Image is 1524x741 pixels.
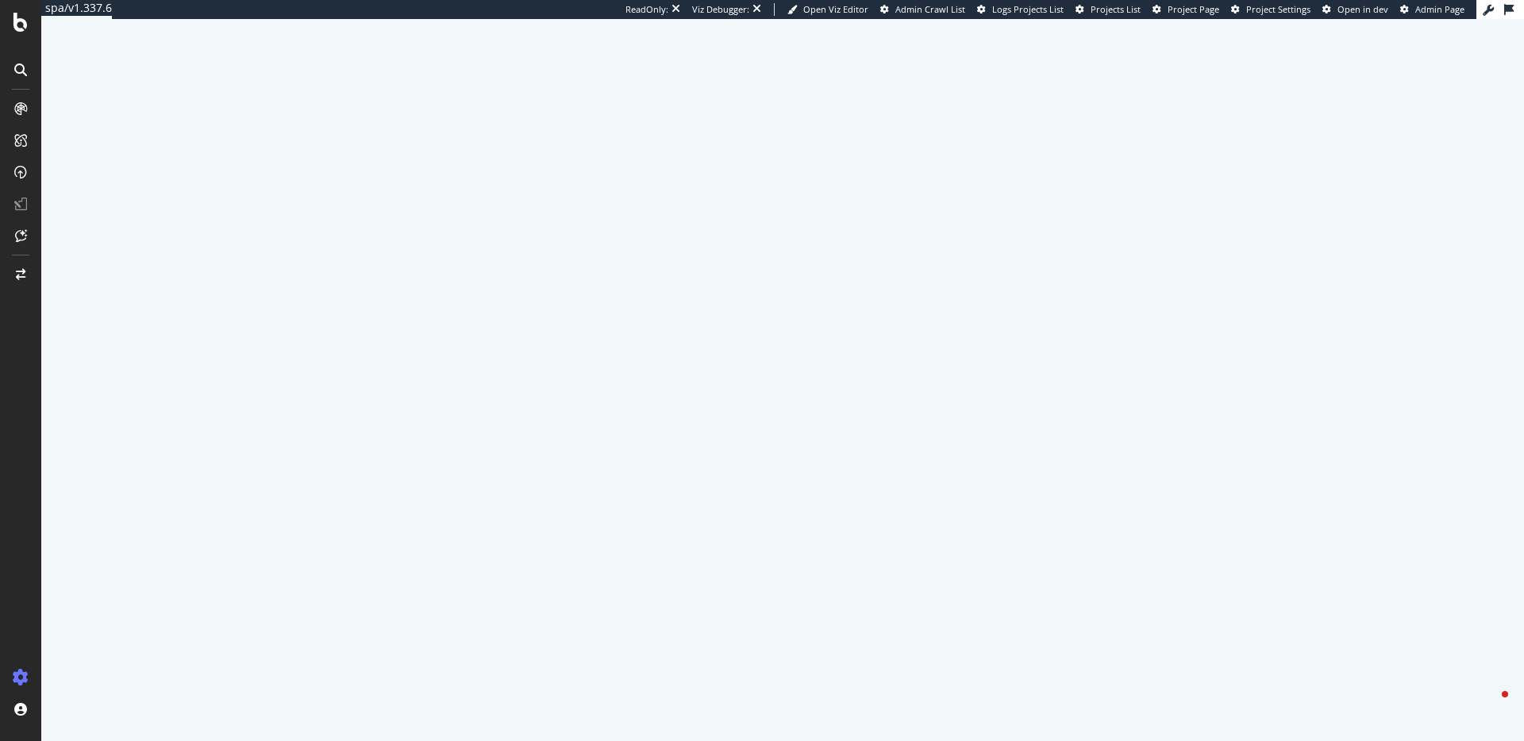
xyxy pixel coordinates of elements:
a: Logs Projects List [977,3,1064,16]
span: Logs Projects List [992,3,1064,15]
span: Open Viz Editor [803,3,868,15]
span: Admin Crawl List [895,3,965,15]
a: Project Page [1153,3,1219,16]
span: Admin Page [1415,3,1464,15]
a: Admin Crawl List [880,3,965,16]
a: Projects List [1076,3,1141,16]
a: Open in dev [1322,3,1388,16]
div: Viz Debugger: [692,3,749,16]
a: Project Settings [1231,3,1310,16]
a: Admin Page [1400,3,1464,16]
span: Project Settings [1246,3,1310,15]
span: Open in dev [1337,3,1388,15]
div: animation [725,339,840,396]
span: Project Page [1168,3,1219,15]
iframe: Intercom live chat [1470,687,1508,725]
div: ReadOnly: [625,3,668,16]
span: Projects List [1091,3,1141,15]
a: Open Viz Editor [787,3,868,16]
